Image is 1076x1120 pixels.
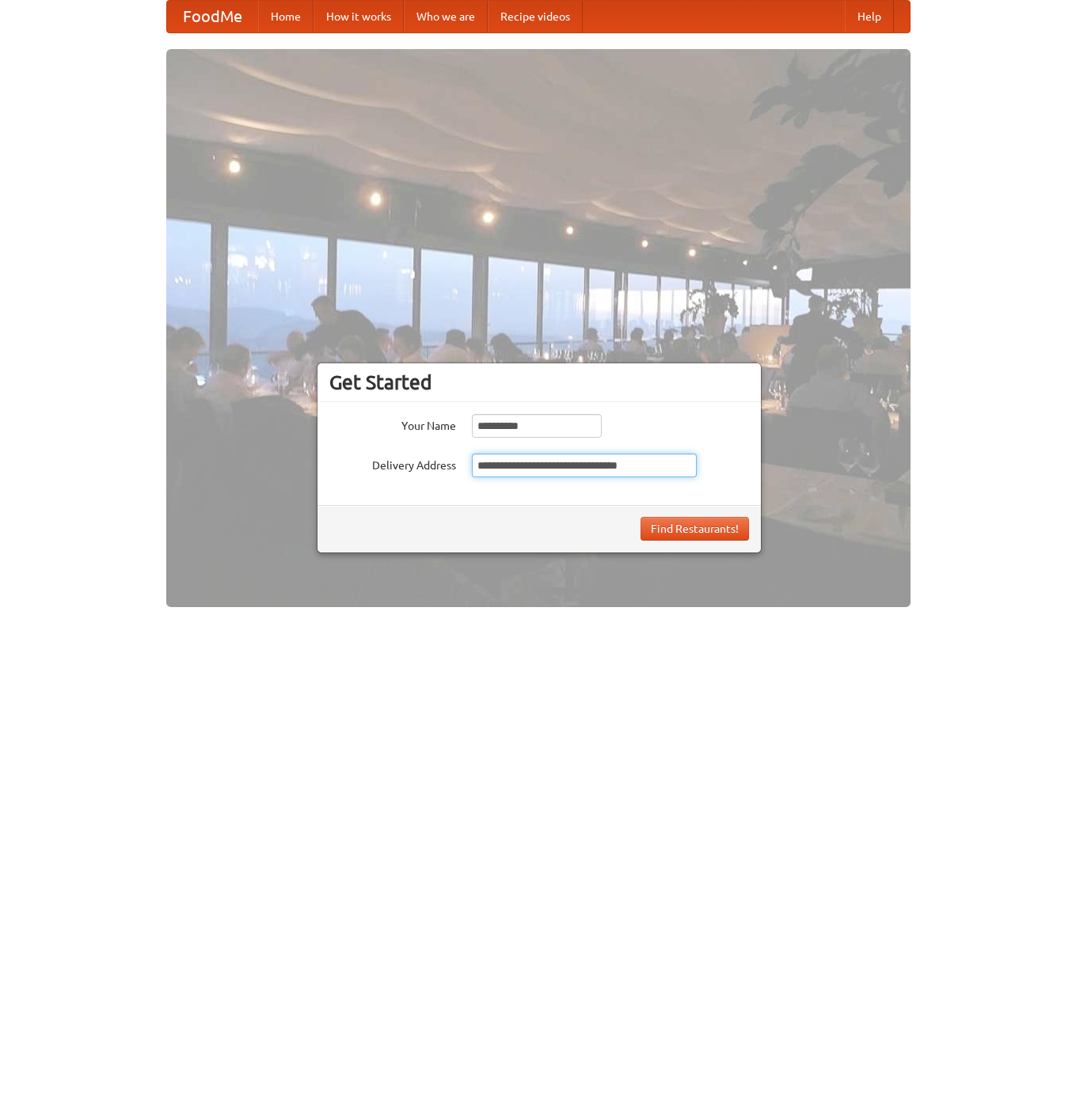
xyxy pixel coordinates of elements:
a: Recipe videos [488,1,583,32]
a: FoodMe [167,1,258,32]
a: Who we are [404,1,488,32]
a: Home [258,1,314,32]
h3: Get Started [329,370,749,394]
a: Help [845,1,894,32]
label: Your Name [329,414,456,434]
label: Delivery Address [329,454,456,473]
button: Find Restaurants! [641,517,749,541]
a: How it works [314,1,404,32]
